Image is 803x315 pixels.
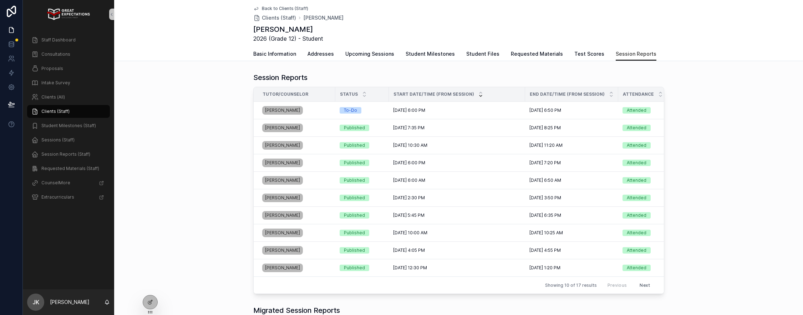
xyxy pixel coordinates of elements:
[406,50,455,57] span: Student Milestones
[393,212,521,218] a: [DATE] 5:45 PM
[253,24,323,34] h1: [PERSON_NAME]
[262,262,331,274] a: [PERSON_NAME]
[344,142,365,149] div: Published
[466,50,499,57] span: Student Files
[529,160,561,166] span: [DATE] 7:20 PM
[393,230,521,236] a: [DATE] 10:00 AM
[529,212,561,218] span: [DATE] 6:35 PM
[511,50,563,57] span: Requested Materials
[529,177,561,183] span: [DATE] 6:50 AM
[406,47,455,62] a: Student Milestones
[265,265,300,271] span: [PERSON_NAME]
[393,160,521,166] a: [DATE] 6:00 PM
[265,177,300,183] span: [PERSON_NAME]
[27,105,110,118] a: Clients (Staff)
[308,50,334,57] span: Addresses
[262,159,303,167] a: [PERSON_NAME]
[393,91,474,97] span: Start Date/Time (from Session)
[627,230,646,236] div: Attended
[265,160,300,166] span: [PERSON_NAME]
[344,160,365,166] div: Published
[27,134,110,146] a: Sessions (Staff)
[529,230,563,236] span: [DATE] 10:25 AM
[529,265,560,271] span: [DATE] 1:20 PM
[262,229,303,237] a: [PERSON_NAME]
[344,230,365,236] div: Published
[627,195,646,201] div: Attended
[263,91,308,97] span: Tutor/Counselor
[622,177,687,184] a: Attended
[529,107,561,113] span: [DATE] 6:50 PM
[344,212,365,219] div: Published
[340,160,385,166] a: Published
[622,212,687,219] a: Attended
[340,142,385,149] a: Published
[345,50,394,57] span: Upcoming Sessions
[529,142,563,148] span: [DATE] 11:20 AM
[393,107,521,113] a: [DATE] 6:00 PM
[627,247,646,254] div: Attended
[27,162,110,175] a: Requested Materials (Staff)
[622,230,687,236] a: Attended
[529,125,561,131] span: [DATE] 8:25 PM
[41,180,70,186] span: CounselMore
[627,177,646,184] div: Attended
[622,195,687,201] a: Attended
[265,195,300,201] span: [PERSON_NAME]
[344,195,365,201] div: Published
[27,91,110,104] a: Clients (All)
[262,176,303,185] a: [PERSON_NAME]
[262,124,303,132] a: [PERSON_NAME]
[545,282,597,288] span: Showing 10 of 17 results
[262,192,331,204] a: [PERSON_NAME]
[393,230,427,236] span: [DATE] 10:00 AM
[622,160,687,166] a: Attended
[511,47,563,62] a: Requested Materials
[265,247,300,253] span: [PERSON_NAME]
[635,280,655,291] button: Next
[50,299,90,306] p: [PERSON_NAME]
[393,160,425,166] span: [DATE] 6:00 PM
[627,125,646,131] div: Attended
[262,140,331,151] a: [PERSON_NAME]
[574,50,604,57] span: Test Scores
[622,125,687,131] a: Attended
[340,107,385,114] a: To-Do
[262,122,331,134] a: [PERSON_NAME]
[393,142,427,148] span: [DATE] 10:30 AM
[393,265,521,271] a: [DATE] 12:30 PM
[529,142,614,148] a: [DATE] 11:20 AM
[530,91,605,97] span: End Date/Time (from Session)
[529,247,614,253] a: [DATE] 4:55 PM
[393,107,425,113] span: [DATE] 6:00 PM
[340,177,385,184] a: Published
[466,47,499,62] a: Student Files
[27,76,110,89] a: Intake Survey
[41,109,70,114] span: Clients (Staff)
[262,194,303,202] a: [PERSON_NAME]
[41,94,65,100] span: Clients (All)
[262,211,303,220] a: [PERSON_NAME]
[41,137,75,143] span: Sessions (Staff)
[627,160,646,166] div: Attended
[262,6,308,11] span: Back to Clients (Staff)
[393,212,425,218] span: [DATE] 5:45 PM
[303,14,344,21] span: [PERSON_NAME]
[262,14,296,21] span: Clients (Staff)
[529,247,561,253] span: [DATE] 4:55 PM
[393,142,521,148] a: [DATE] 10:30 AM
[393,265,427,271] span: [DATE] 12:30 PM
[41,80,70,86] span: Intake Survey
[340,91,358,97] span: Status
[262,264,303,272] a: [PERSON_NAME]
[340,125,385,131] a: Published
[529,230,614,236] a: [DATE] 10:25 AM
[393,195,521,201] a: [DATE] 2:30 PM
[27,176,110,189] a: CounselMore
[27,48,110,61] a: Consultations
[627,212,646,219] div: Attended
[41,151,90,157] span: Session Reports (Staff)
[262,245,331,256] a: [PERSON_NAME]
[265,107,300,113] span: [PERSON_NAME]
[340,230,385,236] a: Published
